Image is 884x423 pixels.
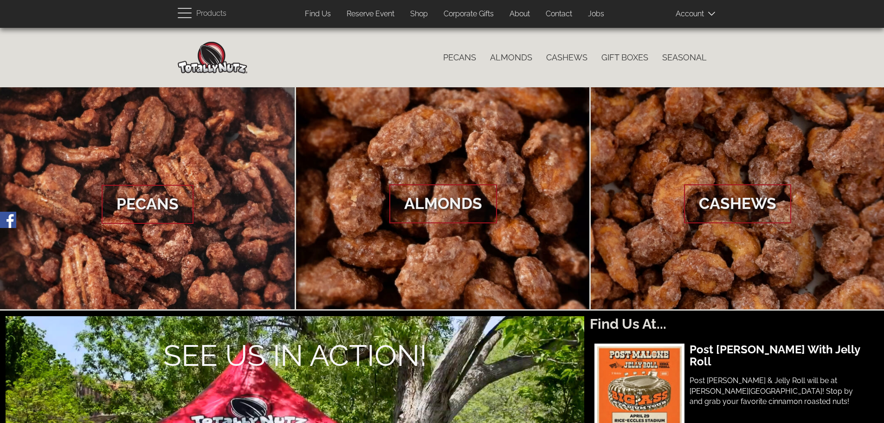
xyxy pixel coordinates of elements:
a: Shop [403,5,435,23]
a: Seasonal [655,48,714,67]
a: Almonds [296,87,590,309]
a: Pecans [436,48,483,67]
h3: Post [PERSON_NAME] With Jelly Roll [690,344,864,368]
span: Cashews [684,184,791,223]
a: Find Us [298,5,338,23]
h2: Find Us At... [590,316,878,332]
span: Pecans [102,185,194,224]
a: Gift Boxes [594,48,655,67]
p: Post [PERSON_NAME] & Jelly Roll will be at [PERSON_NAME][GEOGRAPHIC_DATA]! Stop by and grab your ... [690,376,864,408]
span: Almonds [389,184,497,223]
a: Contact [539,5,579,23]
a: Jobs [581,5,611,23]
a: Reserve Event [340,5,401,23]
a: Almonds [483,48,539,67]
a: Cashews [539,48,594,67]
a: Corporate Gifts [437,5,501,23]
a: About [503,5,537,23]
span: Products [196,7,226,20]
img: Home [178,42,247,73]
